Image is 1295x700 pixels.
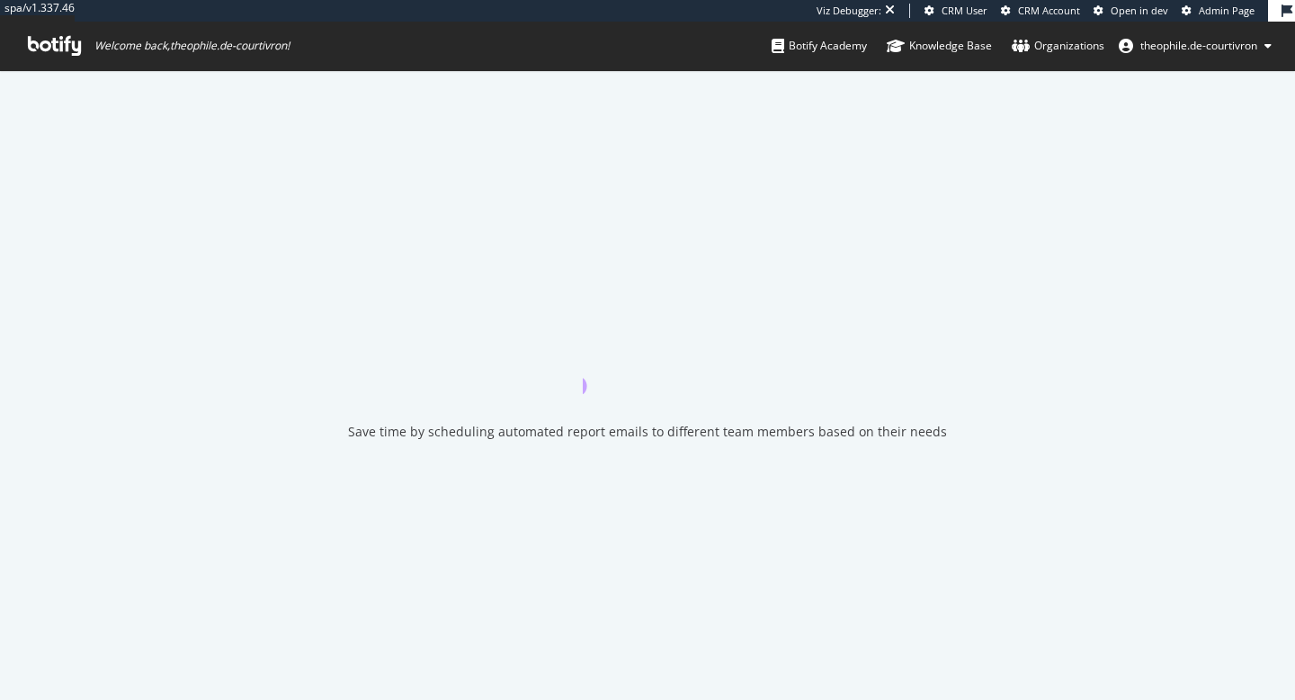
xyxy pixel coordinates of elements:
div: Knowledge Base [887,37,992,55]
button: theophile.de-courtivron [1104,31,1286,60]
span: Welcome back, theophile.de-courtivron ! [94,39,290,53]
span: Admin Page [1199,4,1255,17]
a: Open in dev [1094,4,1168,18]
a: Botify Academy [772,22,867,70]
div: animation [583,329,712,394]
a: Knowledge Base [887,22,992,70]
a: CRM Account [1001,4,1080,18]
span: theophile.de-courtivron [1140,38,1257,53]
div: Save time by scheduling automated report emails to different team members based on their needs [348,423,947,441]
div: Botify Academy [772,37,867,55]
div: Organizations [1012,37,1104,55]
span: CRM User [942,4,987,17]
a: Admin Page [1182,4,1255,18]
span: Open in dev [1111,4,1168,17]
span: CRM Account [1018,4,1080,17]
a: CRM User [924,4,987,18]
div: Viz Debugger: [817,4,881,18]
a: Organizations [1012,22,1104,70]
